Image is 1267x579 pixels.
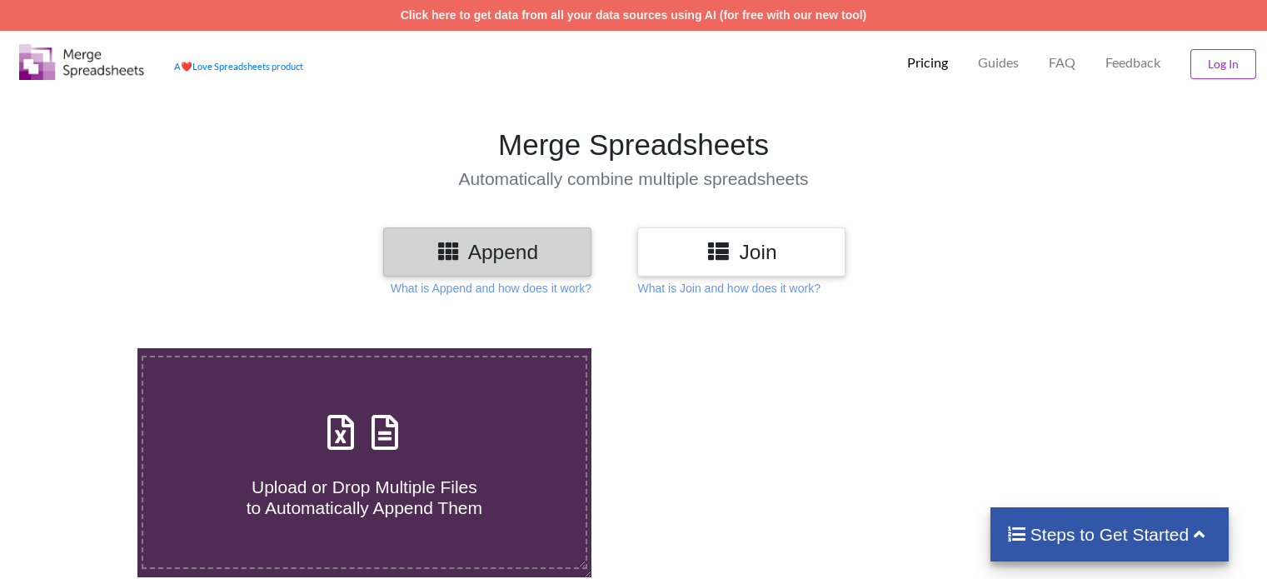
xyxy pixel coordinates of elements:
p: What is Append and how does it work? [391,280,591,297]
h4: Steps to Get Started [1007,524,1213,545]
h3: Append [396,240,579,264]
span: heart [181,61,192,72]
button: Log In [1190,49,1256,79]
p: Pricing [907,54,948,72]
span: Upload or Drop Multiple Files to Automatically Append Them [247,477,482,517]
h3: Join [650,240,833,264]
span: Feedback [1105,56,1160,69]
a: AheartLove Spreadsheets product [174,61,303,72]
p: Guides [978,54,1019,72]
a: Click here to get data from all your data sources using AI (for free with our new tool) [401,8,867,22]
p: What is Join and how does it work? [637,280,820,297]
p: FAQ [1049,54,1075,72]
img: Logo.png [19,44,144,80]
